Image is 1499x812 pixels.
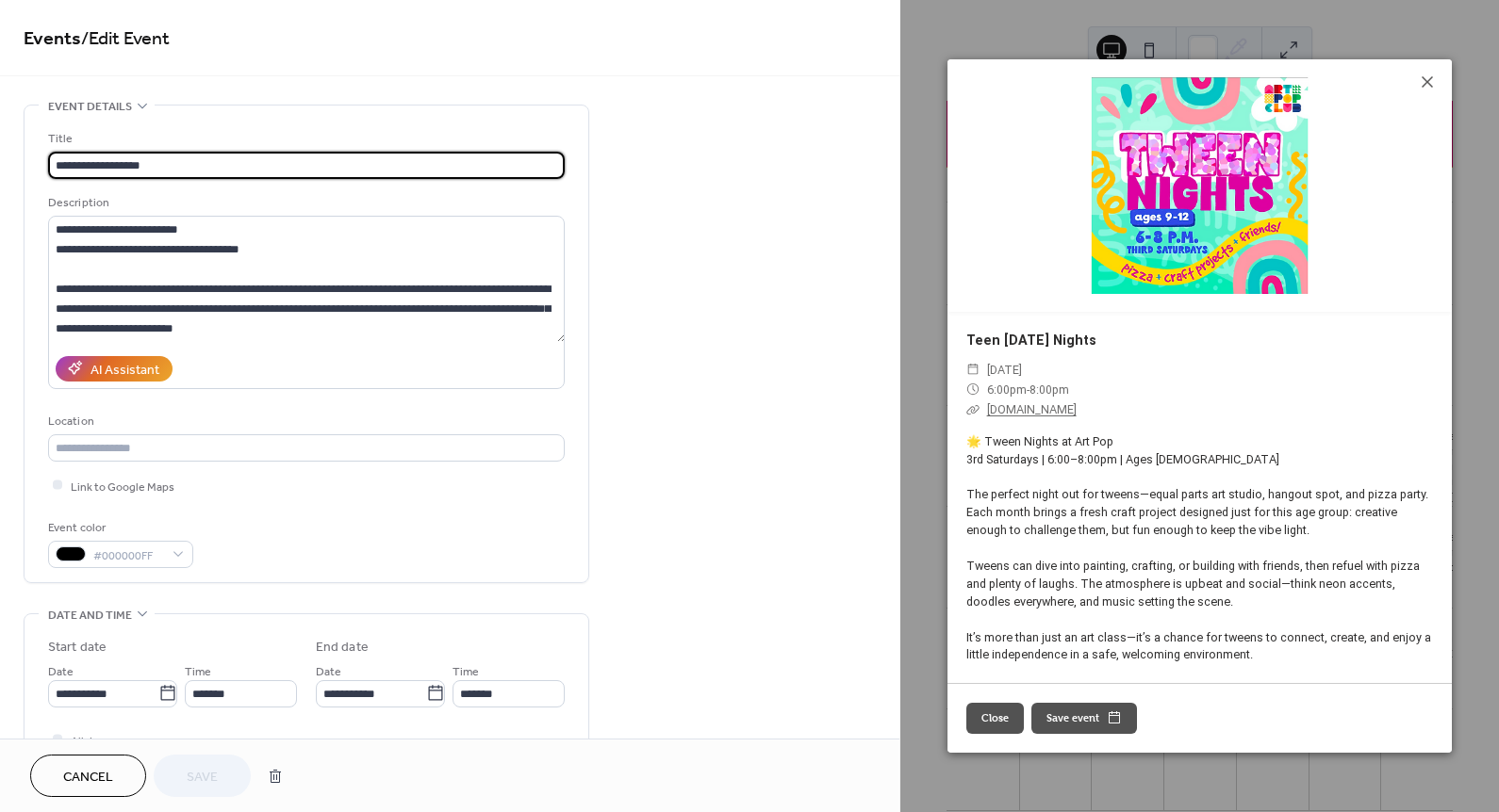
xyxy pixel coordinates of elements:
[56,356,173,382] button: AI Assistant
[91,360,159,380] div: AI Assistant
[48,193,561,213] div: Description
[71,477,174,496] span: Link to Google Maps
[966,333,1096,349] a: Teen [DATE] Nights
[987,360,1022,380] span: [DATE]
[24,21,81,57] a: Events
[48,412,561,431] div: Location
[48,97,132,117] span: Event details
[48,518,189,538] div: Event color
[30,755,146,797] button: Cancel
[966,360,980,380] div: ​
[987,382,1027,397] span: 6:00pm
[947,433,1452,665] div: 🌟 Tween Nights at Art Pop 3rd Saturdays | 6:00–8:00pm | Ages [DEMOGRAPHIC_DATA] The perfect night...
[966,399,980,419] div: ​
[63,768,113,788] span: Cancel
[987,402,1077,416] a: [DOMAIN_NAME]
[1027,382,1030,397] span: -
[48,638,107,658] div: Start date
[185,661,211,681] span: Time
[316,638,369,658] div: End date
[48,129,561,149] div: Title
[316,661,341,681] span: Date
[93,545,163,565] span: #000000FF
[71,731,104,751] span: All day
[81,21,170,57] span: / Edit Event
[48,606,132,625] span: Date and time
[1031,703,1137,733] button: Save event
[48,661,74,681] span: Date
[966,380,980,399] div: ​
[453,661,479,681] span: Time
[966,703,1024,733] button: Close
[1030,382,1069,397] span: 8:00pm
